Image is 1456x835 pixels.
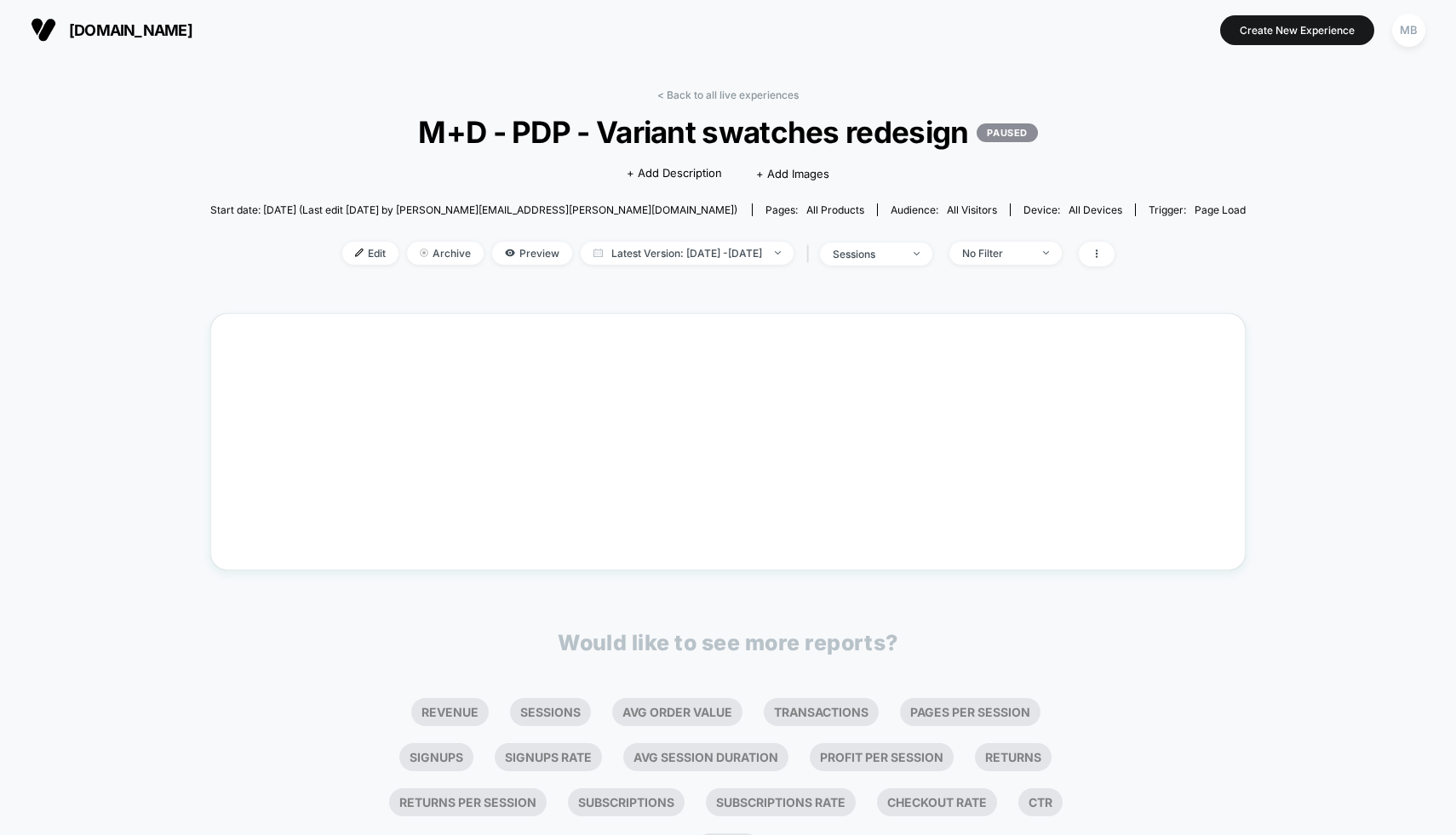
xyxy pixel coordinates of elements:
li: Transactions [764,698,879,726]
span: Archive [407,242,484,265]
button: [DOMAIN_NAME] [26,16,198,43]
img: end [1043,251,1049,255]
li: Ctr [1018,788,1063,816]
span: Preview [492,242,572,265]
span: all products [806,203,864,216]
li: Subscriptions [568,788,685,816]
img: Visually logo [31,17,56,43]
span: Latest Version: [DATE] - [DATE] [581,242,794,265]
a: < Back to all live experiences [657,89,799,101]
img: end [775,251,781,255]
li: Avg Order Value [612,698,742,726]
span: + Add Description [627,165,722,182]
div: Trigger: [1149,203,1246,216]
li: Signups Rate [495,743,602,771]
span: M+D - PDP - Variant swatches redesign [262,114,1195,150]
img: calendar [593,249,603,257]
p: PAUSED [977,123,1037,142]
div: sessions [833,248,901,260]
span: Edit [342,242,398,265]
li: Signups [399,743,473,771]
span: | [802,242,820,266]
li: Subscriptions Rate [706,788,856,816]
p: Would like to see more reports? [558,630,898,655]
div: No Filter [962,247,1030,260]
li: Pages Per Session [900,698,1040,726]
span: [DOMAIN_NAME] [69,21,192,39]
div: Pages: [765,203,864,216]
div: MB [1392,14,1425,47]
li: Returns [975,743,1052,771]
li: Sessions [510,698,591,726]
li: Revenue [411,698,489,726]
li: Returns Per Session [389,788,547,816]
span: Device: [1010,203,1135,216]
li: Checkout Rate [877,788,997,816]
img: edit [355,249,364,257]
span: + Add Images [756,167,829,180]
img: end [420,249,428,257]
span: Start date: [DATE] (Last edit [DATE] by [PERSON_NAME][EMAIL_ADDRESS][PERSON_NAME][DOMAIN_NAME]) [210,203,737,216]
button: Create New Experience [1220,15,1374,45]
button: MB [1387,13,1430,48]
li: Avg Session Duration [623,743,788,771]
span: All Visitors [947,203,997,216]
img: end [914,252,920,255]
span: all devices [1069,203,1122,216]
span: Page Load [1195,203,1246,216]
div: Audience: [891,203,997,216]
li: Profit Per Session [810,743,954,771]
